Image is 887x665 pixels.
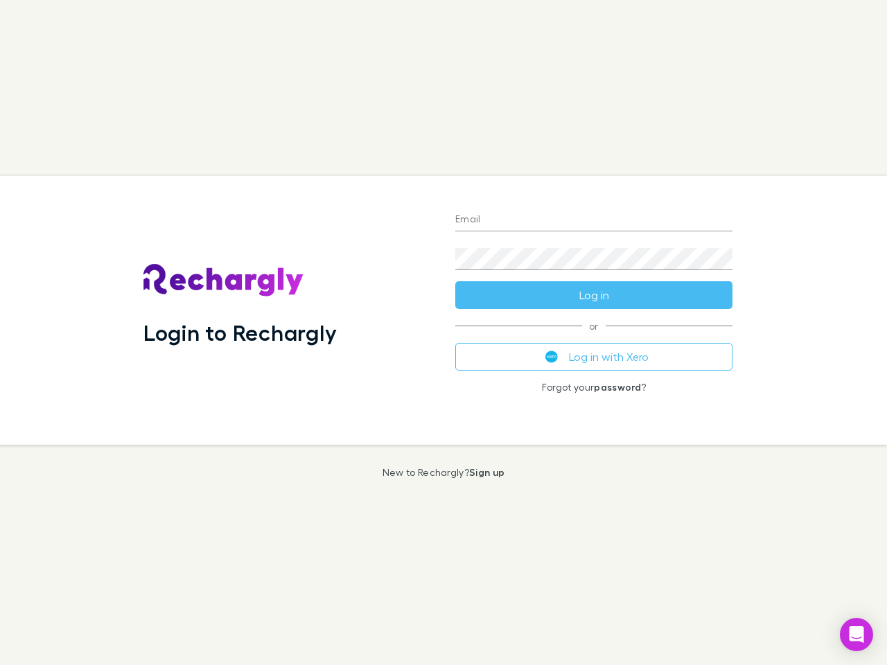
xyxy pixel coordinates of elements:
a: password [594,381,641,393]
img: Xero's logo [545,351,558,363]
p: Forgot your ? [455,382,732,393]
img: Rechargly's Logo [143,264,304,297]
p: New to Rechargly? [383,467,505,478]
div: Open Intercom Messenger [840,618,873,651]
button: Log in with Xero [455,343,732,371]
a: Sign up [469,466,504,478]
h1: Login to Rechargly [143,319,337,346]
button: Log in [455,281,732,309]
